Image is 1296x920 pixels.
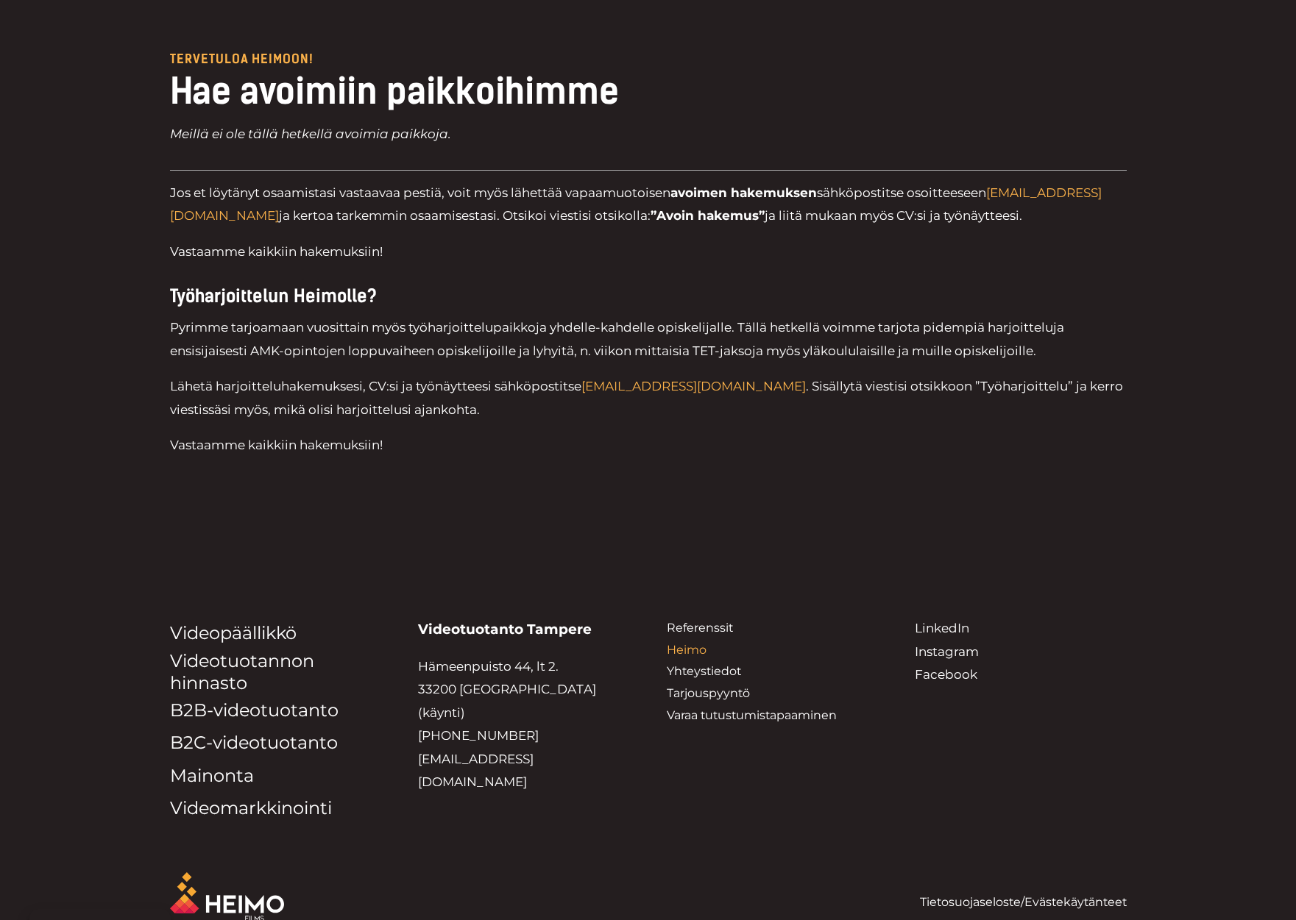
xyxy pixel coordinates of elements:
[667,621,733,635] a: Referenssit
[418,655,630,794] p: Hämeenpuisto 44, lt 2. 33200 [GEOGRAPHIC_DATA] (käynti)
[418,621,592,638] strong: Videotuotanto Tampere
[667,708,837,722] a: Varaa tutustumistapaaminen
[170,182,1127,228] p: Jos et löytänyt osaamistasi vastaavaa pestiä, voit myös lähettää vapaamuotoisen sähköpostitse oso...
[667,686,750,700] a: Tarjouspyyntö
[170,650,314,693] a: Videotuotannon hinnasto
[170,617,382,825] nav: Valikko
[670,185,817,200] b: avoimen hakemuksen
[170,240,1127,264] p: Vastaamme kaikkiin hakemuksiin!
[667,891,1127,913] p: /
[667,664,741,678] a: Yhteystiedot
[920,895,1021,909] a: Tietosuojaseloste
[915,644,979,659] a: Instagram
[170,622,297,643] a: Videopäällikkö
[170,732,338,753] a: B2C-videotuotanto
[170,286,1127,307] h4: Työharjoittelun Heimolle?
[667,617,879,727] aside: Footer Widget 3
[170,316,1127,363] p: Pyrimme tarjoamaan vuosittain myös työharjoittelupaikkoja yhdelle-kahdelle opiskelijalle. Tällä h...
[170,375,1127,421] p: Lähetä harjoitteluhakemuksesi, CV:si ja työnäytteesi sähköpostitse . Sisällytä viestisi otsikkoon...
[170,797,332,819] a: Videomarkkinointi
[170,699,339,721] a: B2B-videotuotanto
[170,434,1127,457] p: Vastaamme kaikkiin hakemuksiin!
[170,53,1127,65] p: Tervetuloa Heimoon!
[170,68,1127,114] h2: Hae avoimiin paikkoihimme
[915,621,969,635] a: LinkedIn
[581,379,806,393] a: [EMAIL_ADDRESS][DOMAIN_NAME]
[418,752,534,790] a: [EMAIL_ADDRESS][DOMAIN_NAME]
[651,208,765,223] strong: ”Avoin hakemus”
[170,617,382,825] aside: Footer Widget 2
[170,126,451,141] em: Meillä ei ole tällä hetkellä avoimia paikkoja.
[915,667,977,682] a: Facebook
[418,728,539,743] a: [PHONE_NUMBER]
[667,617,879,727] nav: Valikko
[170,765,254,786] a: Mainonta
[667,643,707,657] a: Heimo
